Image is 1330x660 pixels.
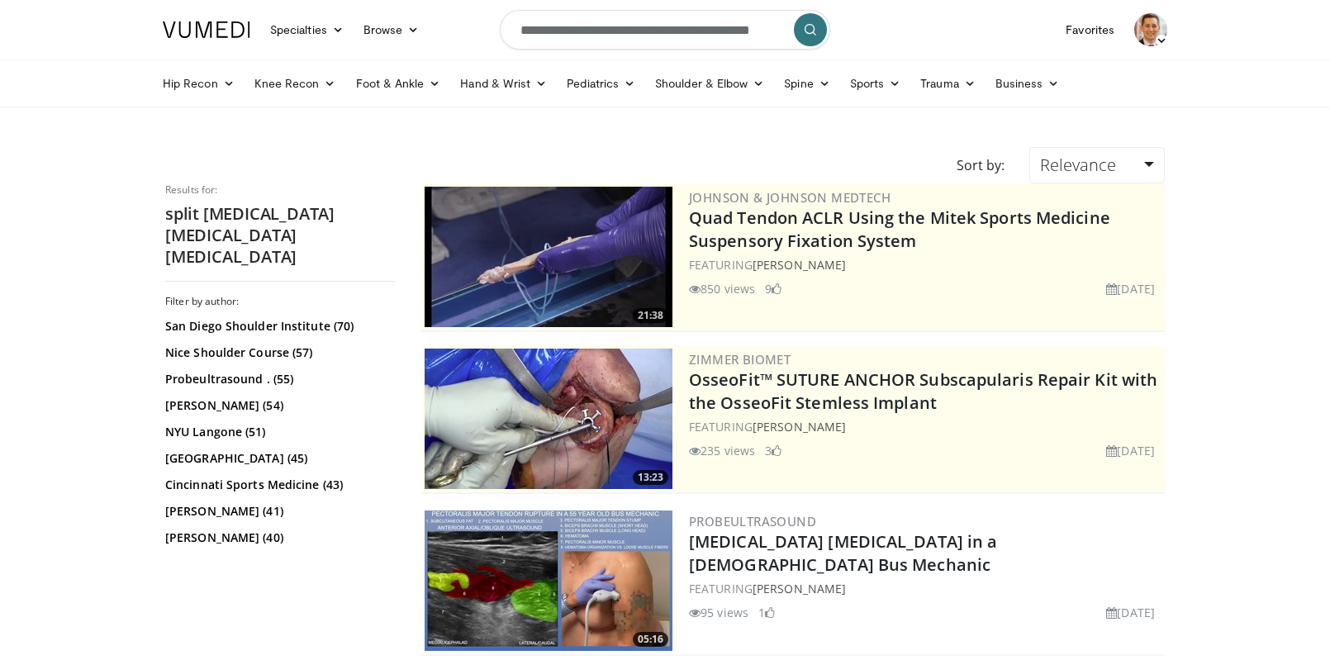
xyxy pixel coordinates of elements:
a: Foot & Ankle [346,67,451,100]
span: 13:23 [633,470,668,485]
a: Johnson & Johnson MedTech [689,189,891,206]
div: FEATURING [689,256,1161,273]
img: VuMedi Logo [163,21,250,38]
a: Favorites [1056,13,1124,46]
a: Sports [840,67,911,100]
a: [MEDICAL_DATA] [MEDICAL_DATA] in a [DEMOGRAPHIC_DATA] Bus Mechanic [689,530,997,576]
span: 05:16 [633,632,668,647]
a: Spine [774,67,839,100]
a: Zimmer Biomet [689,351,791,368]
a: [PERSON_NAME] [753,257,846,273]
h2: split [MEDICAL_DATA] [MEDICAL_DATA] [MEDICAL_DATA] [165,203,397,268]
img: 38020ec5-3303-4135-90dc-2d0f91a32069.300x170_q85_crop-smart_upscale.jpg [425,510,672,651]
a: [PERSON_NAME] (41) [165,503,392,520]
a: Probeultrasound . (55) [165,371,392,387]
a: Relevance [1029,147,1165,183]
a: Pediatrics [557,67,645,100]
a: Browse [354,13,430,46]
a: Hand & Wrist [450,67,557,100]
a: OsseoFit™ SUTURE ANCHOR Subscapularis Repair Kit with the OsseoFit Stemless Implant [689,368,1157,414]
a: Business [986,67,1070,100]
a: Specialties [260,13,354,46]
li: 9 [765,280,781,297]
a: 05:16 [425,510,672,651]
a: Trauma [910,67,986,100]
li: 95 views [689,604,748,621]
img: Avatar [1134,13,1167,46]
a: [PERSON_NAME] [753,419,846,434]
a: Knee Recon [245,67,346,100]
h3: Filter by author: [165,295,397,308]
li: 1 [758,604,775,621]
li: 850 views [689,280,755,297]
div: Sort by: [944,147,1017,183]
li: 235 views [689,442,755,459]
li: [DATE] [1106,442,1155,459]
a: Quad Tendon ACLR Using the Mitek Sports Medicine Suspensory Fixation System [689,207,1110,252]
a: [PERSON_NAME] [753,581,846,596]
a: San Diego Shoulder Institute (70) [165,318,392,335]
a: Shoulder & Elbow [645,67,774,100]
span: 21:38 [633,308,668,323]
li: [DATE] [1106,280,1155,297]
a: 21:38 [425,187,672,327]
a: [GEOGRAPHIC_DATA] (45) [165,450,392,467]
li: 3 [765,442,781,459]
a: [PERSON_NAME] (40) [165,529,392,546]
a: Cincinnati Sports Medicine (43) [165,477,392,493]
img: b78fd9da-dc16-4fd1-a89d-538d899827f1.300x170_q85_crop-smart_upscale.jpg [425,187,672,327]
input: Search topics, interventions [500,10,830,50]
p: Results for: [165,183,397,197]
img: 40c8acad-cf15-4485-a741-123ec1ccb0c0.300x170_q85_crop-smart_upscale.jpg [425,349,672,489]
a: NYU Langone (51) [165,424,392,440]
a: Nice Shoulder Course (57) [165,344,392,361]
div: FEATURING [689,418,1161,435]
a: [PERSON_NAME] (54) [165,397,392,414]
a: 13:23 [425,349,672,489]
a: Hip Recon [153,67,245,100]
a: Probeultrasound [689,513,816,529]
li: [DATE] [1106,604,1155,621]
div: FEATURING [689,580,1161,597]
span: Relevance [1040,154,1116,176]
